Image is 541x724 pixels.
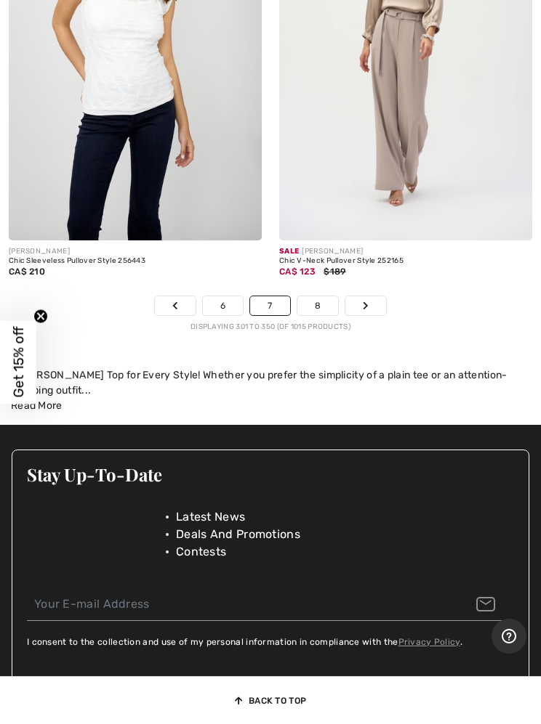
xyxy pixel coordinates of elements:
iframe: Opens a widget where you can find more information [492,619,526,655]
a: 7 [250,296,289,315]
h3: Stay Up-To-Date [27,465,514,484]
div: [PERSON_NAME] [279,246,532,257]
a: Privacy Policy [398,637,460,647]
div: Chic V-Neck Pullover Style 252165 [279,257,532,266]
span: Get 15% off [10,327,27,398]
span: Deals And Promotions [176,526,300,543]
label: I consent to the collection and use of my personal information in compliance with the . [27,635,462,648]
span: Sale [279,247,299,256]
a: 8 [297,296,338,315]
span: Read More [11,399,63,412]
span: Latest News [176,508,245,526]
div: [PERSON_NAME] [9,246,262,257]
div: Chic Sleeveless Pullover Style 256443 [9,257,262,266]
span: $189 [324,267,345,277]
span: CA$ 210 [9,267,45,277]
span: CA$ 123 [279,267,316,277]
div: A [PERSON_NAME] Top for Every Style! Whether you prefer the simplicity of a plain tee or an atten... [11,367,530,398]
input: Your E-mail Address [27,588,514,621]
button: Close teaser [33,309,48,323]
a: 6 [203,296,243,315]
span: Contests [176,543,226,561]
